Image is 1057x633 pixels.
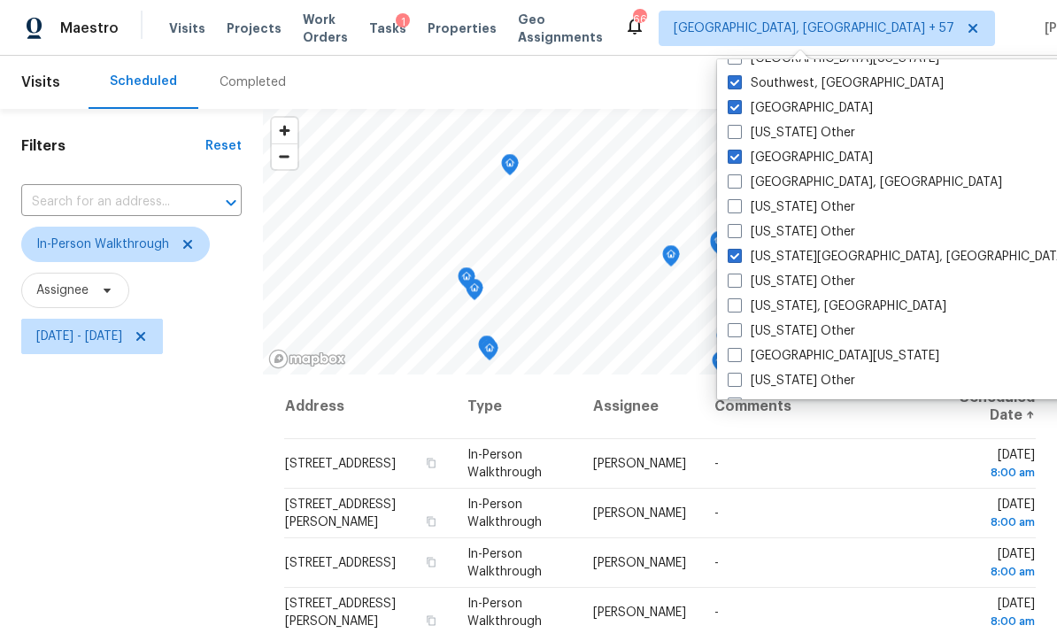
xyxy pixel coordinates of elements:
span: [GEOGRAPHIC_DATA], [GEOGRAPHIC_DATA] + 57 [674,19,954,37]
span: [STREET_ADDRESS][PERSON_NAME] [285,598,396,628]
span: In-Person Walkthrough [467,598,542,628]
span: - [714,507,719,520]
span: Projects [227,19,282,37]
span: [PERSON_NAME] [593,458,686,470]
div: Scheduled [110,73,177,90]
div: 8:00 am [940,613,1035,630]
h1: Filters [21,137,205,155]
span: [DATE] [940,449,1035,482]
span: [PERSON_NAME] [593,557,686,569]
span: Tasks [369,22,406,35]
div: Map marker [466,279,483,306]
span: Work Orders [303,11,348,46]
input: Search for an address... [21,189,192,216]
span: - [714,557,719,569]
th: Scheduled Date ↑ [926,374,1036,439]
span: [PERSON_NAME] [593,507,686,520]
span: Zoom out [272,144,297,169]
span: In-Person Walkthrough [467,449,542,479]
span: Properties [428,19,497,37]
div: Map marker [478,336,496,363]
th: Comments [700,374,926,439]
span: - [714,458,719,470]
span: [DATE] [940,498,1035,531]
span: Assignee [36,282,89,299]
button: Copy Address [423,513,439,529]
canvas: Map [263,109,1054,374]
th: Address [284,374,453,439]
button: Zoom in [272,118,297,143]
div: Map marker [716,327,734,354]
label: Western, [GEOGRAPHIC_DATA] [728,397,928,414]
span: [DATE] - [DATE] [36,328,122,345]
div: 8:00 am [940,563,1035,581]
span: In-Person Walkthrough [467,498,542,529]
span: Visits [169,19,205,37]
a: Mapbox homepage [268,349,346,369]
span: Geo Assignments [518,11,603,46]
th: Type [453,374,579,439]
div: Map marker [710,231,728,259]
label: [US_STATE], [GEOGRAPHIC_DATA] [728,297,946,315]
button: Copy Address [423,613,439,629]
div: Completed [220,73,286,91]
label: [US_STATE] Other [728,198,855,216]
span: [DATE] [940,548,1035,581]
button: Open [219,190,243,215]
button: Copy Address [423,554,439,570]
label: [US_STATE] Other [728,124,855,142]
span: Maestro [60,19,119,37]
span: [STREET_ADDRESS] [285,557,396,569]
span: Visits [21,63,60,102]
div: Reset [205,137,242,155]
span: [STREET_ADDRESS] [285,458,396,470]
span: [STREET_ADDRESS][PERSON_NAME] [285,498,396,529]
label: [GEOGRAPHIC_DATA] [728,149,873,166]
button: Zoom out [272,143,297,169]
button: Copy Address [423,455,439,471]
label: [US_STATE] Other [728,372,855,390]
div: Map marker [481,339,498,367]
span: [DATE] [940,598,1035,630]
label: Southwest, [GEOGRAPHIC_DATA] [728,74,944,92]
span: [PERSON_NAME] [593,606,686,619]
div: Map marker [458,267,475,295]
span: In-Person Walkthrough [467,548,542,578]
th: Assignee [579,374,700,439]
div: 666 [633,11,645,28]
div: 8:00 am [940,464,1035,482]
label: [US_STATE] Other [728,223,855,241]
div: Map marker [501,154,519,181]
div: 1 [396,13,410,31]
label: [GEOGRAPHIC_DATA], [GEOGRAPHIC_DATA] [728,174,1002,191]
div: Map marker [662,245,680,273]
label: [GEOGRAPHIC_DATA] [728,99,873,117]
span: In-Person Walkthrough [36,235,169,253]
div: Map marker [712,351,729,379]
label: [GEOGRAPHIC_DATA][US_STATE] [728,347,939,365]
label: [US_STATE] Other [728,273,855,290]
div: 8:00 am [940,513,1035,531]
label: [US_STATE] Other [728,322,855,340]
span: - [714,606,719,619]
